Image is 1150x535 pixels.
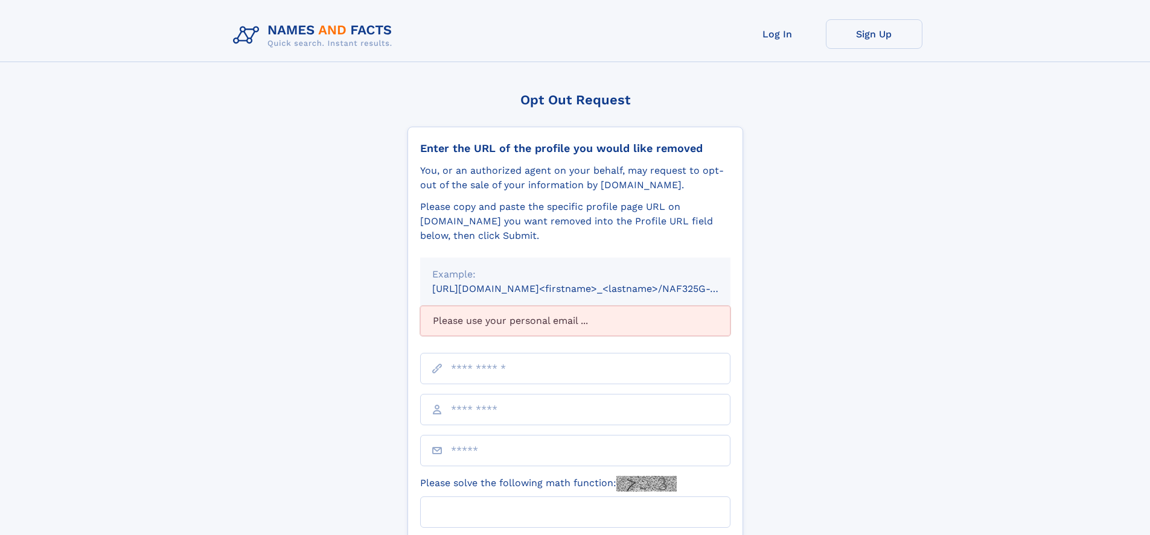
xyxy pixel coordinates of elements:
label: Please solve the following math function: [420,476,677,492]
small: [URL][DOMAIN_NAME]<firstname>_<lastname>/NAF325G-xxxxxxxx [432,283,753,294]
div: Example: [432,267,718,282]
div: You, or an authorized agent on your behalf, may request to opt-out of the sale of your informatio... [420,163,730,192]
div: Please use your personal email ... [420,306,730,336]
div: Opt Out Request [407,92,743,107]
div: Enter the URL of the profile you would like removed [420,142,730,155]
img: Logo Names and Facts [228,19,402,52]
div: Please copy and paste the specific profile page URL on [DOMAIN_NAME] you want removed into the Pr... [420,200,730,243]
a: Sign Up [826,19,922,49]
a: Log In [729,19,826,49]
